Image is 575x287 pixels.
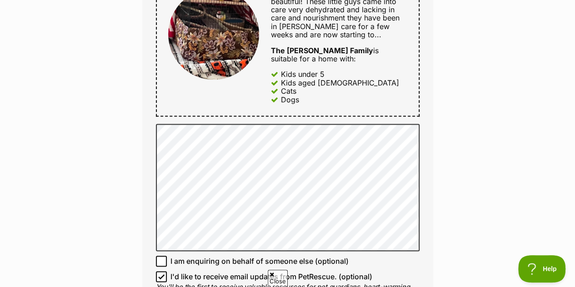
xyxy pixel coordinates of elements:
[170,256,349,267] span: I am enquiring on behalf of someone else (optional)
[271,46,407,63] div: is suitable for a home with:
[268,270,288,286] span: Close
[170,271,372,282] span: I'd like to receive email updates from PetRescue. (optional)
[281,79,399,87] div: Kids aged [DEMOGRAPHIC_DATA]
[281,70,325,78] div: Kids under 5
[281,87,296,95] div: Cats
[518,255,566,282] iframe: Help Scout Beacon - Open
[271,46,373,55] strong: The [PERSON_NAME] Family
[281,96,299,104] div: Dogs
